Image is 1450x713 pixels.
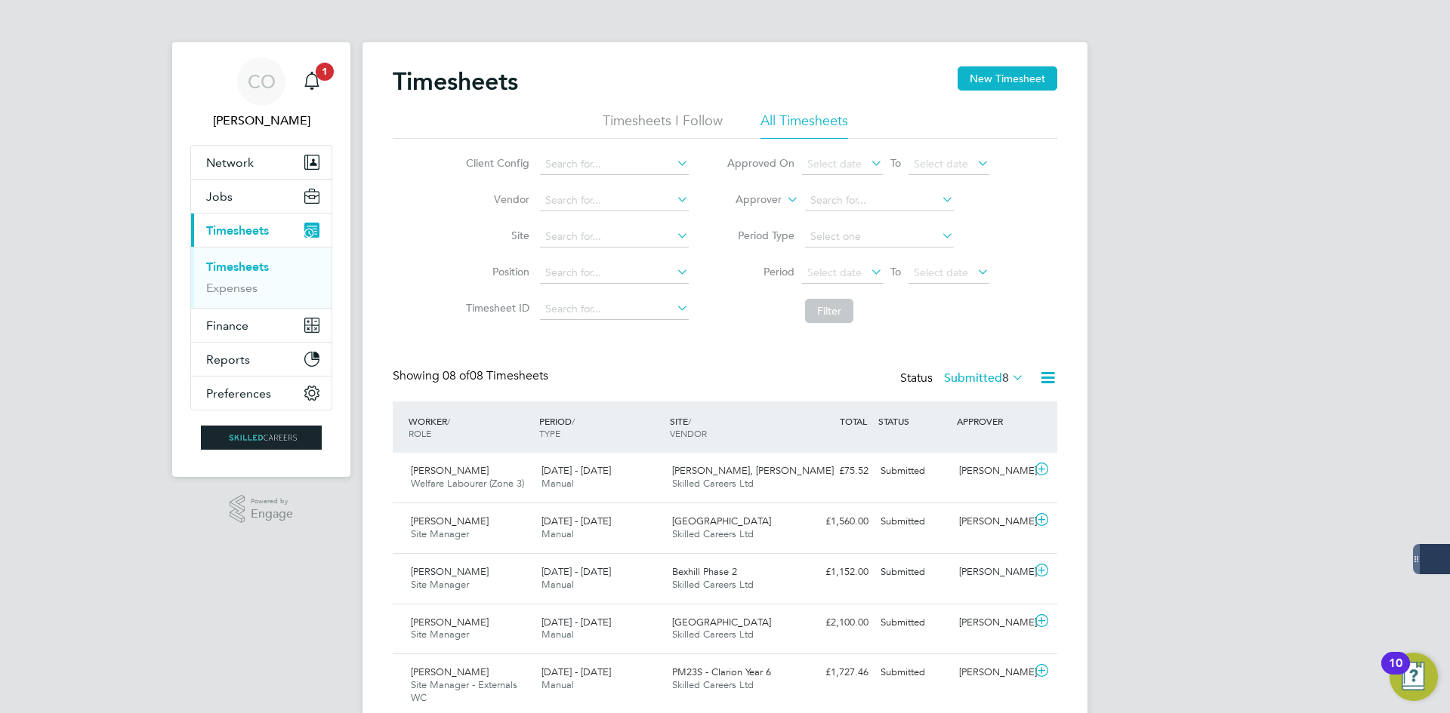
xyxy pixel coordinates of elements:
button: Finance [191,309,332,342]
input: Select one [805,226,954,247]
span: / [447,415,450,427]
span: Welfare Labourer (Zone 3) [411,477,524,490]
span: Site Manager [411,628,469,641]
div: £2,100.00 [796,610,875,635]
span: PM23S - Clarion Year 6 [672,665,771,678]
span: Skilled Careers Ltd [672,678,754,691]
label: Client Config [461,156,529,170]
button: Jobs [191,180,332,213]
a: CO[PERSON_NAME] [190,57,332,130]
button: Open Resource Center, 10 new notifications [1390,653,1438,701]
span: [PERSON_NAME], [PERSON_NAME] [672,464,834,477]
h2: Timesheets [393,66,518,97]
span: 8 [1002,370,1009,386]
span: 08 Timesheets [443,368,548,383]
label: Timesheet ID [461,301,529,315]
div: Submitted [875,610,953,635]
span: To [886,153,905,173]
button: Preferences [191,376,332,410]
span: Finance [206,318,248,333]
button: Network [191,146,332,179]
div: Submitted [875,660,953,685]
span: Preferences [206,386,271,401]
span: Manual [541,628,574,641]
div: Submitted [875,459,953,484]
li: All Timesheets [760,112,848,139]
span: TYPE [539,427,560,439]
span: [PERSON_NAME] [411,616,489,628]
label: Site [461,229,529,242]
span: Timesheets [206,223,269,238]
span: Select date [914,157,968,171]
span: [PERSON_NAME] [411,565,489,578]
div: Submitted [875,560,953,585]
span: Reports [206,352,250,367]
div: Timesheets [191,247,332,308]
button: Filter [805,299,853,323]
label: Approved On [727,156,794,170]
input: Search for... [540,190,689,211]
label: Period [727,265,794,278]
span: Network [206,155,254,170]
div: 10 [1389,663,1402,683]
a: Timesheets [206,260,269,274]
button: Timesheets [191,214,332,247]
label: Period Type [727,229,794,242]
div: STATUS [875,407,953,435]
span: Powered by [251,495,293,508]
span: [GEOGRAPHIC_DATA] [672,515,771,527]
a: Go to home page [190,426,332,450]
div: £1,727.46 [796,660,875,685]
div: Showing [393,368,551,384]
span: Skilled Careers Ltd [672,628,754,641]
span: Craig O'Donovan [190,112,332,130]
span: 1 [316,63,334,81]
span: Select date [807,157,862,171]
span: Skilled Careers Ltd [672,527,754,540]
li: Timesheets I Follow [603,112,723,139]
div: [PERSON_NAME] [953,509,1032,534]
div: [PERSON_NAME] [953,560,1032,585]
span: Bexhill Phase 2 [672,565,737,578]
input: Search for... [540,226,689,247]
div: £1,152.00 [796,560,875,585]
img: skilledcareers-logo-retina.png [201,426,322,450]
nav: Main navigation [172,42,350,477]
span: [DATE] - [DATE] [541,565,611,578]
span: [DATE] - [DATE] [541,515,611,527]
span: [GEOGRAPHIC_DATA] [672,616,771,628]
div: PERIOD [535,407,666,447]
span: CO [248,72,276,91]
span: Skilled Careers Ltd [672,578,754,591]
span: Manual [541,477,574,490]
span: Site Manager - Externals WC [411,678,517,704]
span: [DATE] - [DATE] [541,464,611,477]
label: Position [461,265,529,278]
div: £1,560.00 [796,509,875,534]
span: Manual [541,678,574,691]
span: Manual [541,527,574,540]
a: 1 [297,57,327,106]
span: Jobs [206,189,233,204]
span: / [572,415,575,427]
div: [PERSON_NAME] [953,660,1032,685]
span: [DATE] - [DATE] [541,665,611,678]
span: VENDOR [670,427,707,439]
span: 08 of [443,368,470,383]
span: [PERSON_NAME] [411,515,489,527]
div: WORKER [405,407,535,447]
div: [PERSON_NAME] [953,610,1032,635]
span: TOTAL [840,415,867,427]
button: New Timesheet [958,66,1057,91]
div: APPROVER [953,407,1032,435]
button: Reports [191,343,332,376]
div: [PERSON_NAME] [953,459,1032,484]
span: Site Manager [411,578,469,591]
span: Manual [541,578,574,591]
span: To [886,262,905,281]
span: ROLE [409,427,431,439]
label: Submitted [944,370,1024,386]
span: Skilled Careers Ltd [672,477,754,490]
div: £75.52 [796,459,875,484]
span: Engage [251,508,293,521]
